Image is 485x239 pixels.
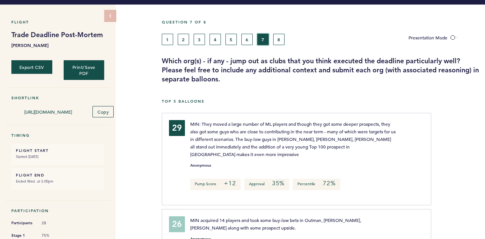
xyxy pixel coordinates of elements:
small: Ended Wed. at 5:00pm [16,178,100,185]
div: 26 [169,216,185,232]
p: Percentile [293,179,340,190]
button: 7 [257,34,269,45]
button: 3 [194,34,205,45]
small: Started [DATE] [16,153,100,161]
button: Export CSV [11,60,52,74]
p: Pump Score [190,179,240,190]
span: Participants [11,219,34,227]
em: 72% [323,180,335,187]
h5: Question 7 of 8 [162,20,479,25]
button: Copy [92,106,114,117]
h6: FLIGHT END [16,173,100,178]
p: Approval [244,179,289,190]
h5: Timing [11,133,104,138]
small: Anonymous [190,164,211,167]
h5: Shortlink [11,95,104,100]
h5: Top 5 Balloons [162,99,479,104]
h6: FLIGHT START [16,148,100,153]
span: MIN: They moved a large number of ML players and though they got some deeper prospects, they also... [190,121,397,157]
button: 5 [225,34,237,45]
div: 29 [169,120,185,136]
h3: Which org(s) - if any - jump out as clubs that you think executed the deadline particularly well?... [162,56,479,84]
em: 35% [272,180,285,187]
button: Print/Save PDF [64,60,105,80]
em: +12 [224,180,236,187]
b: [PERSON_NAME] [11,41,104,49]
h5: Flight [11,20,104,25]
span: Presentation Mode [408,34,447,41]
button: 2 [178,34,189,45]
span: 75% [42,233,64,238]
h1: Trade Deadline Post-Mortem [11,30,104,39]
button: 6 [241,34,253,45]
button: 4 [210,34,221,45]
button: 1 [162,34,173,45]
span: 28 [42,220,64,226]
span: MIN acquired 14 players and took some buy-low bets in Outman, [PERSON_NAME], [PERSON_NAME] along ... [190,217,362,231]
button: 8 [273,34,285,45]
span: Copy [97,109,109,115]
h5: Participation [11,208,104,213]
